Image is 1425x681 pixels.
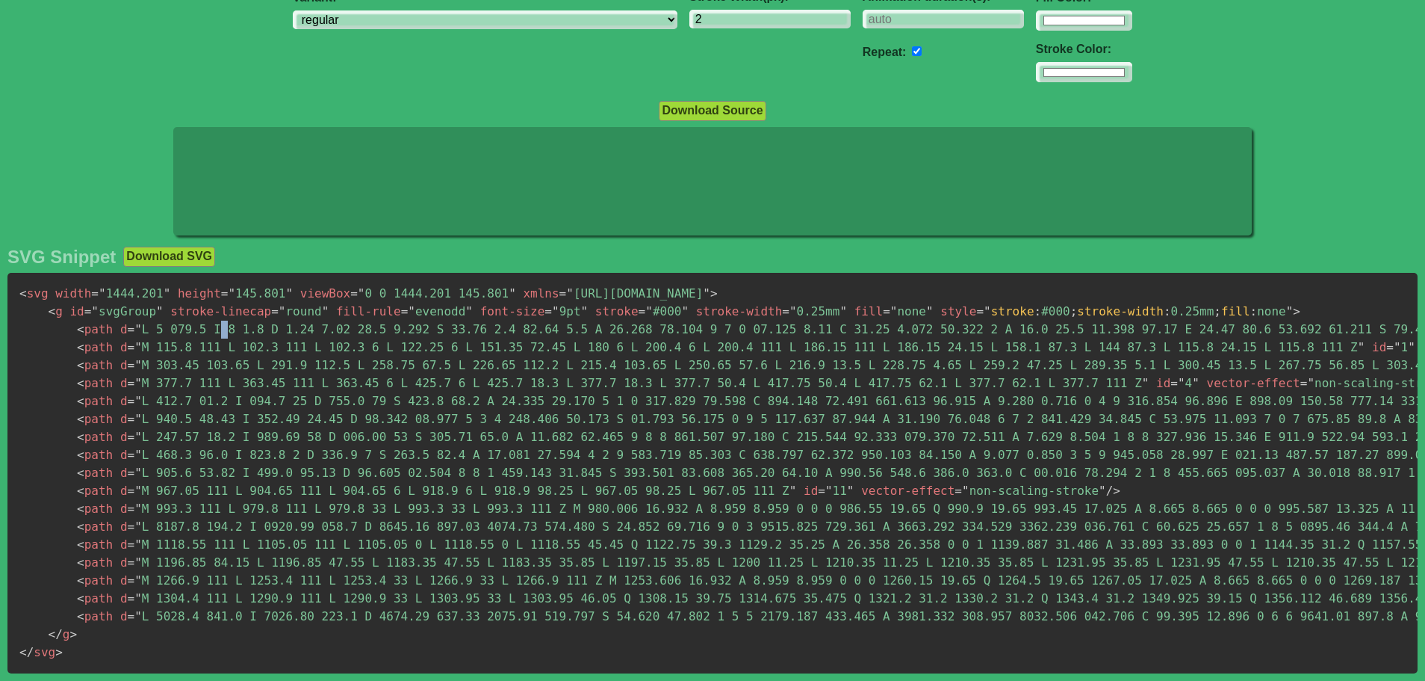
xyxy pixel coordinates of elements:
[77,358,113,372] span: path
[581,304,589,318] span: "
[1207,376,1300,390] span: vector-effect
[128,394,135,408] span: =
[49,304,56,318] span: <
[178,286,221,301] span: height
[128,484,797,498] span: M 967.05 111 L 904.65 111 L 904.65 6 L 918.9 6 L 918.9 98.25 L 967.05 98.25 L 967.05 111 Z
[120,466,128,480] span: d
[91,304,99,318] span: "
[77,537,113,552] span: path
[221,286,293,301] span: 145.801
[128,484,135,498] span: =
[954,484,962,498] span: =
[77,394,84,408] span: <
[639,304,646,318] span: =
[358,286,365,301] span: "
[77,591,113,605] span: path
[156,304,164,318] span: "
[77,340,84,354] span: <
[991,304,1034,318] span: stroke
[170,304,271,318] span: stroke-linecap
[544,304,588,318] span: 9pt
[99,286,106,301] span: "
[322,304,329,318] span: "
[1286,304,1294,318] span: "
[128,609,135,623] span: =
[123,247,215,266] button: Download SVG
[77,430,84,444] span: <
[134,555,142,570] span: "
[1036,43,1132,56] label: Stroke Color:
[681,304,689,318] span: "
[1221,304,1250,318] span: fill
[401,304,473,318] span: evenodd
[509,286,516,301] span: "
[77,448,113,462] span: path
[128,412,135,426] span: =
[523,286,559,301] span: xmlns
[926,304,934,318] span: "
[77,376,113,390] span: path
[1386,340,1415,354] span: 1
[49,627,63,641] span: </
[134,609,142,623] span: "
[91,286,170,301] span: 1444.201
[77,358,84,372] span: <
[221,286,229,301] span: =
[19,286,27,301] span: <
[128,537,135,552] span: =
[120,609,128,623] span: d
[77,394,113,408] span: path
[863,10,1024,28] input: auto
[77,520,84,534] span: <
[19,645,55,659] span: svg
[1307,376,1314,390] span: "
[228,286,235,301] span: "
[164,286,171,301] span: "
[1372,340,1386,354] span: id
[77,484,84,498] span: <
[300,286,350,301] span: viewBox
[134,573,142,588] span: "
[1070,304,1078,318] span: ;
[480,304,545,318] span: font-size
[134,502,142,516] span: "
[782,304,847,318] span: 0.25mm
[128,430,135,444] span: =
[128,520,135,534] span: =
[128,340,1365,354] span: M 115.8 111 L 102.3 111 L 102.3 6 L 122.25 6 L 151.35 72.45 L 180 6 L 200.4 6 L 200.4 111 L 186.1...
[847,484,854,498] span: "
[134,520,142,534] span: "
[77,520,113,534] span: path
[559,286,710,301] span: [URL][DOMAIN_NAME]
[77,537,84,552] span: <
[1300,376,1308,390] span: =
[7,247,116,268] h2: SVG Snippet
[120,520,128,534] span: d
[120,502,128,516] span: d
[77,340,113,354] span: path
[19,645,34,659] span: </
[940,304,976,318] span: style
[77,484,113,498] span: path
[77,412,84,426] span: <
[544,304,552,318] span: =
[77,466,113,480] span: path
[271,304,329,318] span: round
[1034,304,1042,318] span: :
[1142,376,1149,390] span: "
[1293,304,1300,318] span: >
[120,591,128,605] span: d
[839,304,847,318] span: "
[55,286,91,301] span: width
[962,484,969,498] span: "
[854,304,884,318] span: fill
[991,304,1286,318] span: #000 0.25mm none
[271,304,279,318] span: =
[336,304,401,318] span: fill-rule
[120,322,128,336] span: d
[128,376,1149,390] span: M 377.7 111 L 363.45 111 L 363.45 6 L 425.7 6 L 425.7 18.3 L 377.7 18.3 L 377.7 50.4 L 417.75 50....
[782,304,789,318] span: =
[1106,484,1120,498] span: />
[883,304,890,318] span: =
[77,573,84,588] span: <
